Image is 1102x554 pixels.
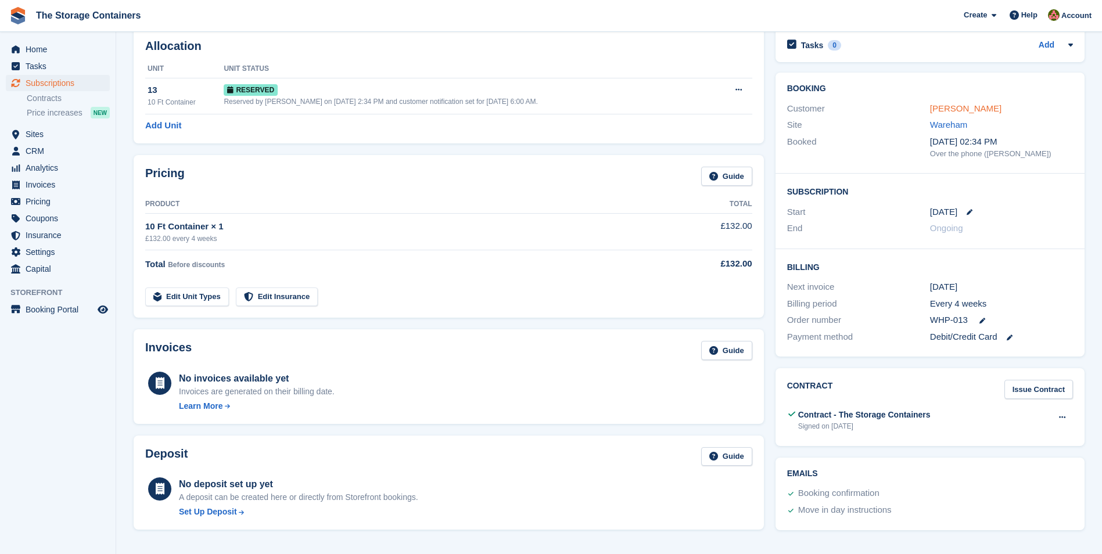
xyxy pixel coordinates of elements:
div: Booking confirmation [798,487,880,501]
a: menu [6,227,110,243]
h2: Billing [787,261,1073,272]
h2: Subscription [787,185,1073,197]
div: Signed on [DATE] [798,421,931,431]
a: Edit Insurance [236,287,318,307]
div: No deposit set up yet [179,477,418,491]
a: Guide [701,167,752,186]
div: No invoices available yet [179,372,335,386]
a: menu [6,210,110,226]
a: menu [6,126,110,142]
div: Customer [787,102,930,116]
h2: Emails [787,469,1073,479]
a: Preview store [96,303,110,316]
div: Over the phone ([PERSON_NAME]) [930,148,1073,160]
a: Edit Unit Types [145,287,229,307]
div: Payment method [787,330,930,344]
div: NEW [91,107,110,118]
time: 2025-10-07 00:00:00 UTC [930,206,957,219]
a: Set Up Deposit [179,506,418,518]
a: Wareham [930,120,967,129]
span: Create [964,9,987,21]
h2: Tasks [801,40,824,51]
th: Unit [145,60,224,78]
div: Reserved by [PERSON_NAME] on [DATE] 2:34 PM and customer notification set for [DATE] 6:00 AM. [224,96,714,107]
div: Debit/Credit Card [930,330,1073,344]
a: The Storage Containers [31,6,145,25]
div: Every 4 weeks [930,297,1073,311]
p: A deposit can be created here or directly from Storefront bookings. [179,491,418,503]
a: Issue Contract [1004,380,1073,399]
span: Reserved [224,84,278,96]
span: Analytics [26,160,95,176]
a: menu [6,160,110,176]
img: Kirsty Simpson [1048,9,1060,21]
a: Add [1039,39,1054,52]
span: Ongoing [930,223,963,233]
div: [DATE] 02:34 PM [930,135,1073,149]
a: menu [6,177,110,193]
a: Guide [701,341,752,360]
span: Home [26,41,95,57]
span: Insurance [26,227,95,243]
h2: Allocation [145,39,752,53]
div: Next invoice [787,280,930,294]
a: menu [6,244,110,260]
div: 10 Ft Container [148,97,224,107]
img: stora-icon-8386f47178a22dfd0bd8f6a31ec36ba5ce8667c1dd55bd0f319d3a0aa187defe.svg [9,7,27,24]
a: menu [6,301,110,318]
span: Storefront [10,287,116,298]
th: Unit Status [224,60,714,78]
div: Site [787,118,930,132]
span: Capital [26,261,95,277]
a: [PERSON_NAME] [930,103,1002,113]
div: Order number [787,314,930,327]
a: menu [6,75,110,91]
a: menu [6,41,110,57]
div: End [787,222,930,235]
span: CRM [26,143,95,159]
span: Total [145,259,166,269]
h2: Pricing [145,167,185,186]
div: [DATE] [930,280,1073,294]
div: Invoices are generated on their billing date. [179,386,335,398]
a: Add Unit [145,119,181,132]
a: menu [6,58,110,74]
span: Pricing [26,193,95,210]
a: Contracts [27,93,110,104]
div: Learn More [179,400,222,412]
th: Total [658,195,752,214]
h2: Booking [787,84,1073,93]
a: menu [6,261,110,277]
span: Price increases [27,107,82,118]
div: Booked [787,135,930,160]
span: Account [1061,10,1092,21]
h2: Deposit [145,447,188,466]
span: WHP-013 [930,314,968,327]
div: £132.00 [658,257,752,271]
h2: Invoices [145,341,192,360]
a: menu [6,143,110,159]
div: 0 [828,40,841,51]
span: Subscriptions [26,75,95,91]
a: Price increases NEW [27,106,110,119]
span: Invoices [26,177,95,193]
th: Product [145,195,658,214]
div: Start [787,206,930,219]
span: Settings [26,244,95,260]
h2: Contract [787,380,833,399]
div: 10 Ft Container × 1 [145,220,658,233]
span: Before discounts [168,261,225,269]
span: Sites [26,126,95,142]
div: Set Up Deposit [179,506,237,518]
span: Coupons [26,210,95,226]
div: £132.00 every 4 weeks [145,233,658,244]
td: £132.00 [658,213,752,250]
div: Move in day instructions [798,503,892,517]
span: Tasks [26,58,95,74]
a: Learn More [179,400,335,412]
a: menu [6,193,110,210]
span: Help [1021,9,1038,21]
div: Contract - The Storage Containers [798,409,931,421]
a: Guide [701,447,752,466]
div: Billing period [787,297,930,311]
